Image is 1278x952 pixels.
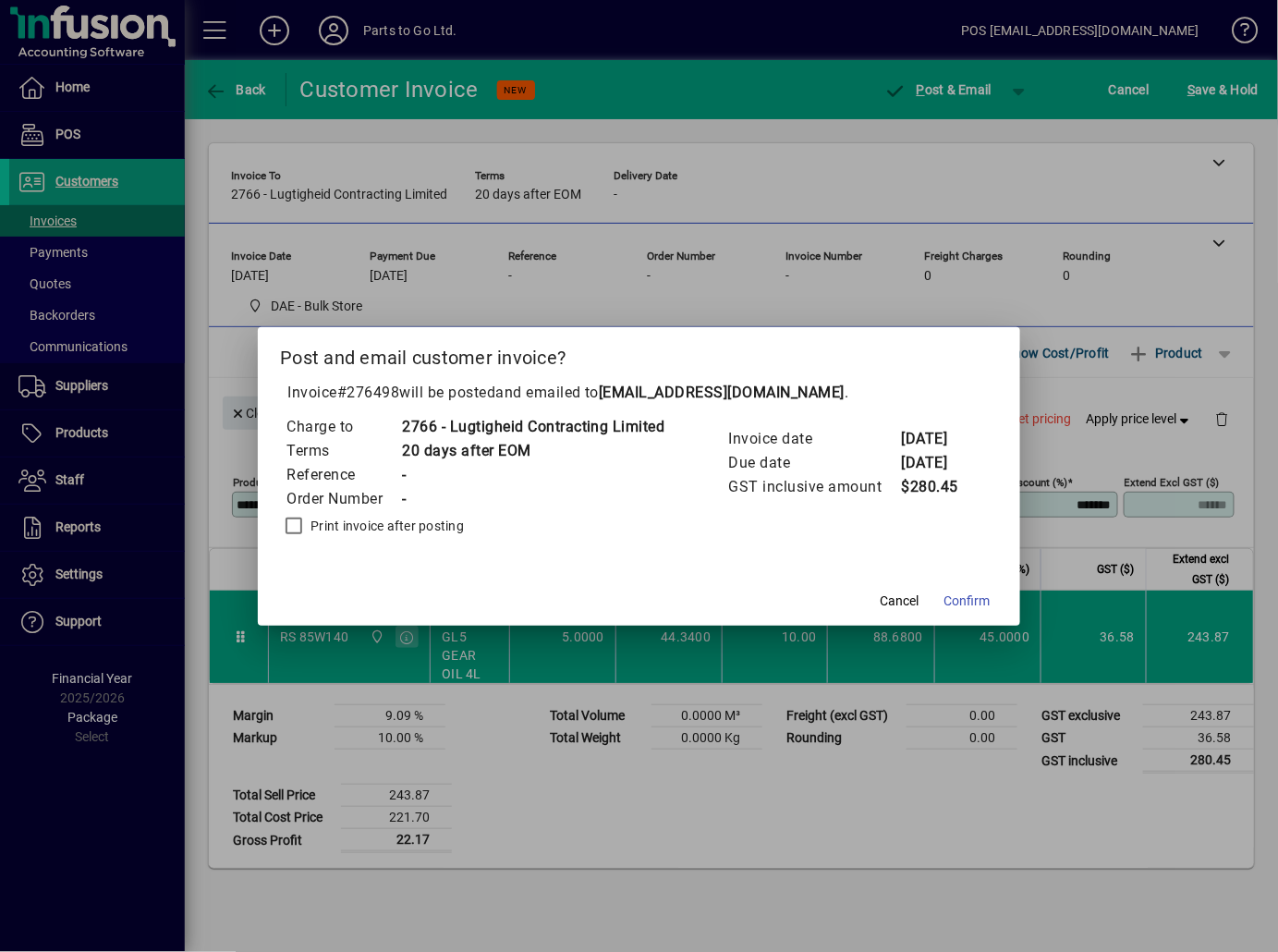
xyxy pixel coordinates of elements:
td: - [401,463,665,487]
span: and emailed to [495,384,845,401]
td: Order Number [286,487,401,511]
td: [DATE] [901,451,975,475]
p: Invoice will be posted . [280,382,998,404]
td: [DATE] [901,427,975,451]
td: 20 days after EOM [401,439,665,463]
td: GST inclusive amount [728,475,901,499]
td: - [401,487,665,511]
span: Cancel [881,592,919,611]
h2: Post and email customer invoice? [258,327,1020,381]
td: Due date [728,451,901,475]
button: Confirm [937,585,998,618]
span: #276498 [337,384,400,401]
td: $280.45 [901,475,975,499]
td: 2766 - Lugtigheid Contracting Limited [401,415,665,439]
b: [EMAIL_ADDRESS][DOMAIN_NAME] [599,384,845,401]
label: Print invoice after posting [307,517,464,535]
td: Reference [286,463,401,487]
td: Terms [286,439,401,463]
span: Confirm [944,592,991,611]
td: Invoice date [728,427,901,451]
td: Charge to [286,415,401,439]
button: Cancel [870,585,930,618]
